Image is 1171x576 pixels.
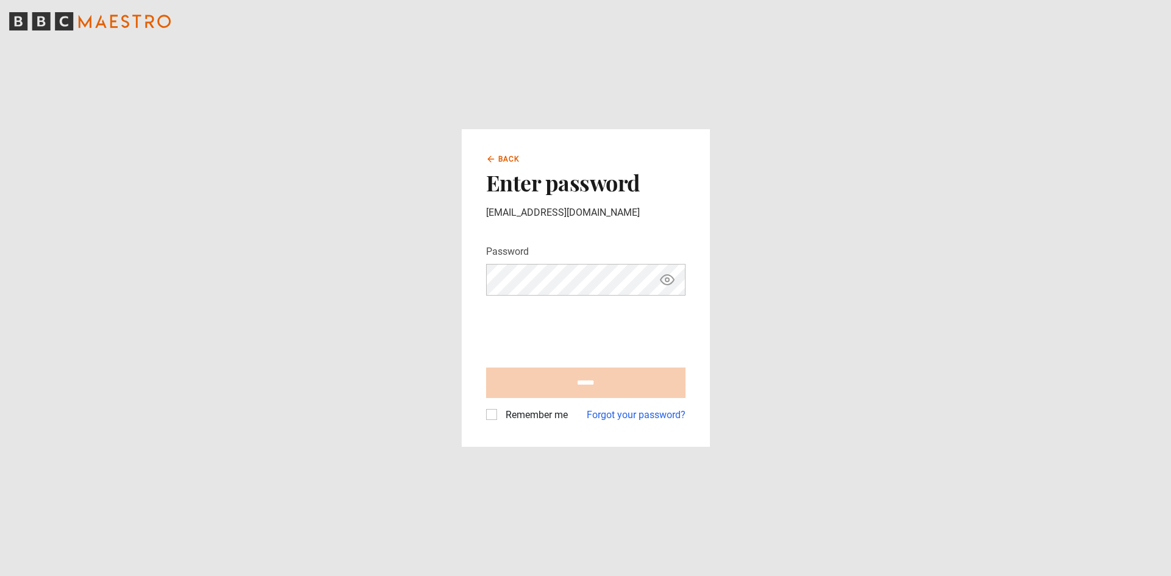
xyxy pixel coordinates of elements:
[486,305,671,353] iframe: reCAPTCHA
[657,269,678,291] button: Show password
[486,154,520,165] a: Back
[498,154,520,165] span: Back
[486,244,529,259] label: Password
[587,408,686,422] a: Forgot your password?
[9,12,171,30] svg: BBC Maestro
[501,408,568,422] label: Remember me
[486,205,686,220] p: [EMAIL_ADDRESS][DOMAIN_NAME]
[486,169,686,195] h2: Enter password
